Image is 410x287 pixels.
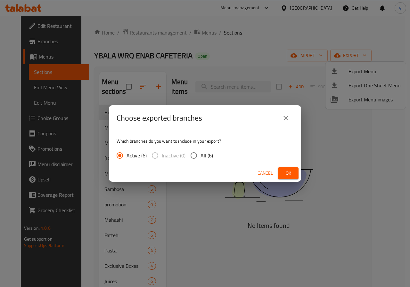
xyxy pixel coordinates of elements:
button: Cancel [255,167,275,179]
span: Inactive (0) [162,152,185,159]
span: Ok [283,169,293,177]
span: Cancel [258,169,273,177]
span: All (6) [201,152,213,159]
button: Ok [278,167,299,179]
button: close [278,110,293,126]
h2: Choose exported branches [117,113,202,123]
span: Active (6) [127,152,147,159]
p: Which branches do you want to include in your export? [117,138,293,144]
